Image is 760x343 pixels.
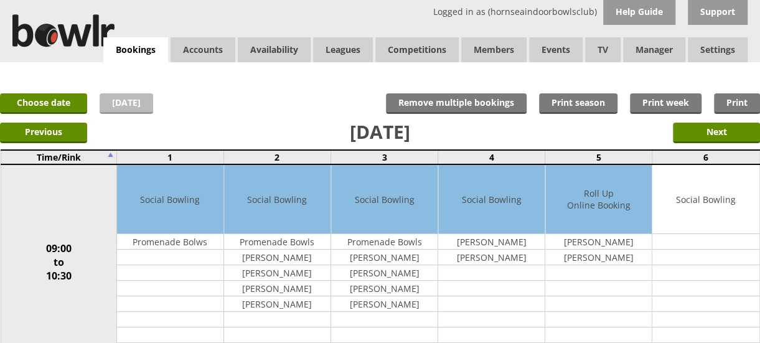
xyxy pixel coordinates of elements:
[652,165,759,234] td: Social Bowling
[688,37,748,62] span: Settings
[673,123,760,143] input: Next
[545,165,652,234] td: Roll Up Online Booking
[331,250,438,265] td: [PERSON_NAME]
[224,265,331,281] td: [PERSON_NAME]
[1,150,116,164] td: Time/Rink
[171,37,235,62] span: Accounts
[652,150,759,164] td: 6
[585,37,621,62] span: TV
[438,250,545,265] td: [PERSON_NAME]
[224,165,331,234] td: Social Bowling
[545,250,652,265] td: [PERSON_NAME]
[224,296,331,312] td: [PERSON_NAME]
[331,265,438,281] td: [PERSON_NAME]
[331,150,438,164] td: 3
[100,93,153,114] a: [DATE]
[438,150,545,164] td: 4
[224,234,331,250] td: Promenade Bowls
[116,150,223,164] td: 1
[438,234,545,250] td: [PERSON_NAME]
[331,234,438,250] td: Promenade Bowls
[238,37,311,62] a: Availability
[331,165,438,234] td: Social Bowling
[545,150,652,164] td: 5
[461,37,527,62] span: Members
[539,93,617,114] a: Print season
[545,234,652,250] td: [PERSON_NAME]
[313,37,373,62] a: Leagues
[529,37,583,62] a: Events
[223,150,331,164] td: 2
[438,165,545,234] td: Social Bowling
[714,93,760,114] a: Print
[117,165,223,234] td: Social Bowling
[331,296,438,312] td: [PERSON_NAME]
[623,37,685,62] span: Manager
[630,93,701,114] a: Print week
[224,250,331,265] td: [PERSON_NAME]
[103,37,168,63] a: Bookings
[224,281,331,296] td: [PERSON_NAME]
[375,37,459,62] a: Competitions
[117,234,223,250] td: Promenade Bolws
[386,93,527,114] input: Remove multiple bookings
[331,281,438,296] td: [PERSON_NAME]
